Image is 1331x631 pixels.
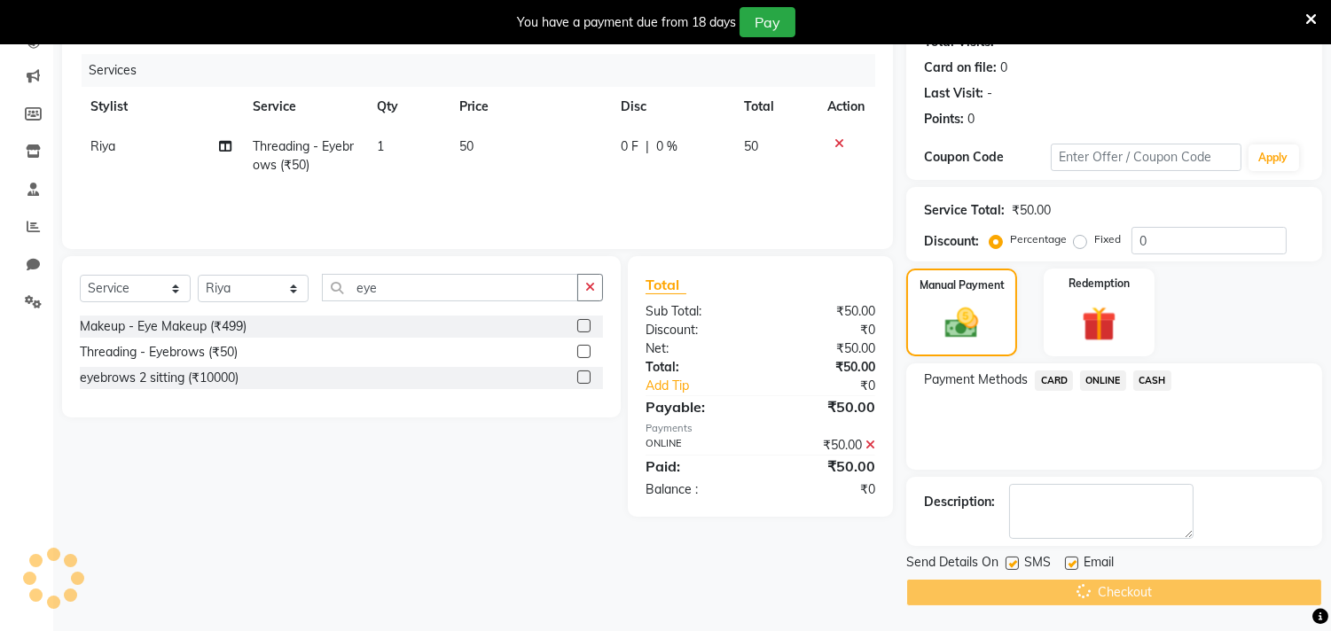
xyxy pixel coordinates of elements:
[632,396,761,417] div: Payable:
[987,84,992,103] div: -
[90,138,115,154] span: Riya
[924,148,1051,167] div: Coupon Code
[632,436,761,455] div: ONLINE
[1012,201,1051,220] div: ₹50.00
[761,302,889,321] div: ₹50.00
[366,87,449,127] th: Qty
[761,396,889,417] div: ₹50.00
[1051,144,1241,171] input: Enter Offer / Coupon Code
[761,339,889,358] div: ₹50.00
[1069,276,1130,292] label: Redemption
[924,84,983,103] div: Last Visit:
[744,138,758,154] span: 50
[632,456,761,477] div: Paid:
[449,87,610,127] th: Price
[646,276,686,294] span: Total
[1010,231,1067,247] label: Percentage
[761,358,889,377] div: ₹50.00
[1035,370,1073,391] span: CARD
[1024,553,1051,575] span: SMS
[1094,231,1121,247] label: Fixed
[80,369,239,387] div: eyebrows 2 sitting (₹10000)
[1133,370,1171,391] span: CASH
[82,54,889,87] div: Services
[924,493,995,511] div: Description:
[924,110,964,129] div: Points:
[733,87,818,127] th: Total
[924,232,979,251] div: Discount:
[761,321,889,339] div: ₹0
[761,436,889,455] div: ₹50.00
[656,137,677,156] span: 0 %
[80,343,238,362] div: Threading - Eyebrows (₹50)
[377,138,384,154] span: 1
[322,274,578,301] input: Search or Scan
[782,377,889,395] div: ₹0
[646,137,649,156] span: |
[646,421,875,436] div: Payments
[632,339,761,358] div: Net:
[242,87,366,127] th: Service
[632,358,761,377] div: Total:
[924,58,997,77] div: Card on file:
[761,456,889,477] div: ₹50.00
[610,87,733,127] th: Disc
[253,138,354,173] span: Threading - Eyebrows (₹50)
[517,13,736,32] div: You have a payment due from 18 days
[459,138,474,154] span: 50
[80,87,242,127] th: Stylist
[924,370,1028,389] span: Payment Methods
[1080,370,1126,391] span: ONLINE
[740,7,795,37] button: Pay
[761,480,889,499] div: ₹0
[632,480,761,499] div: Balance :
[1249,144,1299,171] button: Apply
[80,317,247,336] div: Makeup - Eye Makeup (₹499)
[935,304,988,342] img: _cash.svg
[1071,302,1127,346] img: _gift.svg
[924,201,1005,220] div: Service Total:
[906,553,998,575] span: Send Details On
[632,321,761,339] div: Discount:
[920,277,1005,293] label: Manual Payment
[632,377,782,395] a: Add Tip
[817,87,875,127] th: Action
[1084,553,1114,575] span: Email
[1000,58,1007,77] div: 0
[621,137,638,156] span: 0 F
[967,110,975,129] div: 0
[632,302,761,321] div: Sub Total:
